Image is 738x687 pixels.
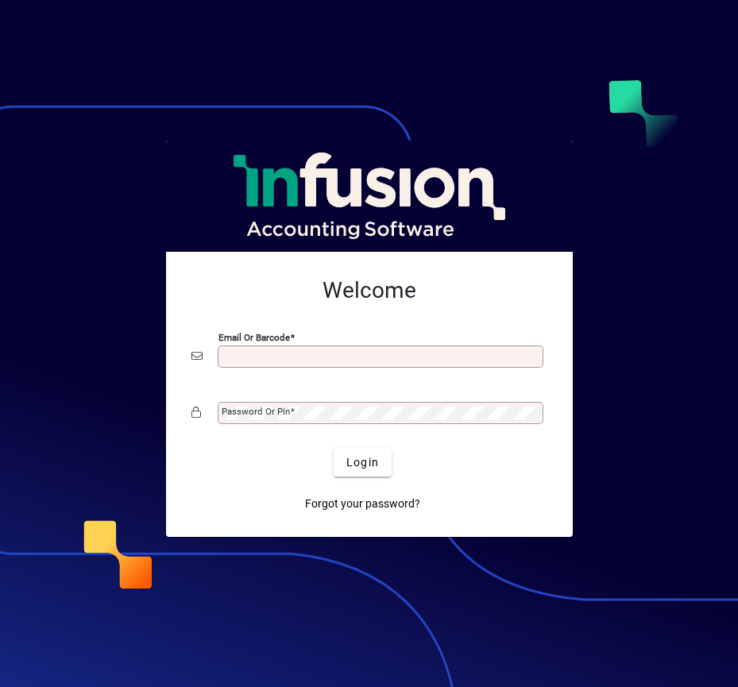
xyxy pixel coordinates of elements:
span: Forgot your password? [305,496,420,512]
mat-label: Password or Pin [222,406,290,417]
button: Login [334,448,392,477]
mat-label: Email or Barcode [218,332,290,343]
span: Login [346,454,379,471]
h2: Welcome [191,277,547,304]
a: Forgot your password? [299,489,427,518]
